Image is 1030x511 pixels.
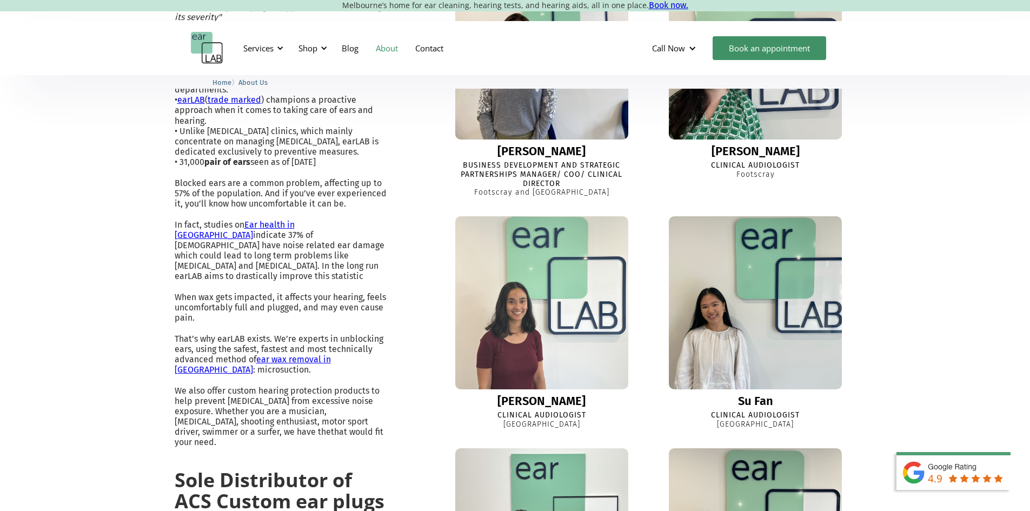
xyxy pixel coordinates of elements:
a: About [367,32,407,64]
a: Ear health in [GEOGRAPHIC_DATA] [175,220,295,240]
a: ear wax removal in [GEOGRAPHIC_DATA] [175,354,331,375]
img: Su Fan [669,216,842,389]
div: Services [237,32,287,64]
div: [GEOGRAPHIC_DATA] [503,420,580,429]
div: Footscray and [GEOGRAPHIC_DATA] [474,188,609,197]
div: [PERSON_NAME] [712,145,800,158]
div: Business Development and Strategic Partnerships Manager/ COO/ Clinical Director [442,161,642,188]
a: home [191,32,223,64]
div: [GEOGRAPHIC_DATA] [717,420,794,429]
span: Home [212,78,231,87]
a: trade marked [208,95,261,105]
img: Ella [447,208,637,398]
div: Call Now [643,32,707,64]
span: About Us [238,78,268,87]
a: earLAB [177,95,205,105]
div: Su Fan [738,395,773,408]
li: 〉 [212,77,238,88]
a: Su FanSu FanClinical Audiologist[GEOGRAPHIC_DATA] [655,216,855,429]
div: Clinical Audiologist [711,411,800,420]
a: Book an appointment [713,36,826,60]
a: Blog [333,32,367,64]
div: Clinical Audiologist [711,161,800,170]
a: Contact [407,32,452,64]
strong: pair of ears [204,157,250,167]
div: Services [243,43,274,54]
div: Clinical Audiologist [497,411,586,420]
a: Ella[PERSON_NAME]Clinical Audiologist[GEOGRAPHIC_DATA] [442,216,642,429]
div: Shop [298,43,317,54]
div: [PERSON_NAME] [497,145,586,158]
a: Home [212,77,231,87]
div: Shop [292,32,330,64]
a: About Us [238,77,268,87]
div: Call Now [652,43,685,54]
div: [PERSON_NAME] [497,395,586,408]
div: Footscray [736,170,775,180]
